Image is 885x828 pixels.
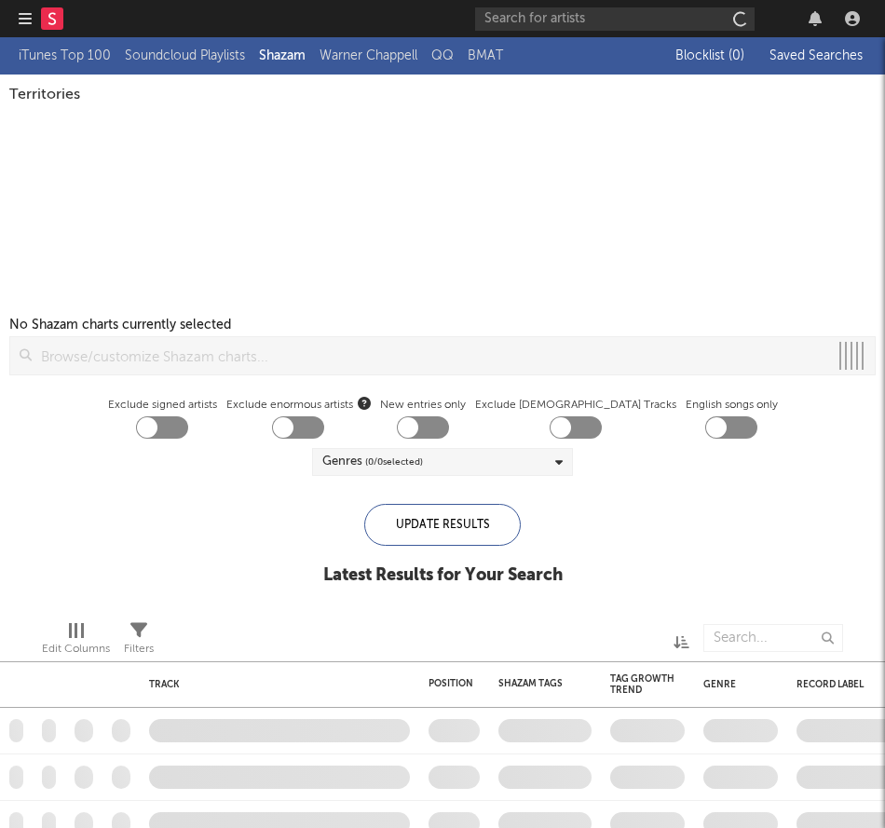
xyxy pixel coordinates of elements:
button: Exclude enormous artists [358,394,371,412]
div: Shazam Tags [498,678,564,689]
a: BMAT [468,45,503,67]
span: Blocklist [675,49,744,62]
a: Soundcloud Playlists [125,45,245,67]
input: Search... [703,624,843,652]
span: Saved Searches [769,49,866,62]
div: Tag Growth Trend [610,673,675,696]
span: ( 0 ) [728,49,744,62]
div: Track [149,679,401,690]
label: Exclude signed artists [108,394,217,416]
div: Territories [9,84,876,106]
div: Filters [124,638,154,660]
div: Filters [124,615,154,669]
div: Edit Columns [42,615,110,669]
label: English songs only [686,394,778,416]
div: Genre [703,679,769,690]
div: Latest Results for Your Search [323,564,563,587]
div: No Shazam charts currently selected [9,314,231,336]
label: New entries only [380,394,466,416]
span: Exclude enormous artists [226,394,371,416]
div: Position [429,678,473,689]
a: Warner Chappell [320,45,417,67]
div: Update Results [364,504,521,546]
div: Edit Columns [42,638,110,660]
button: Saved Searches [764,48,866,63]
a: iTunes Top 100 [19,45,111,67]
input: Browse/customize Shazam charts... [32,337,828,374]
span: ( 0 / 0 selected) [365,451,423,473]
a: QQ [431,45,454,67]
label: Exclude [DEMOGRAPHIC_DATA] Tracks [475,394,676,416]
div: Genres [322,451,423,473]
input: Search for artists [475,7,755,31]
